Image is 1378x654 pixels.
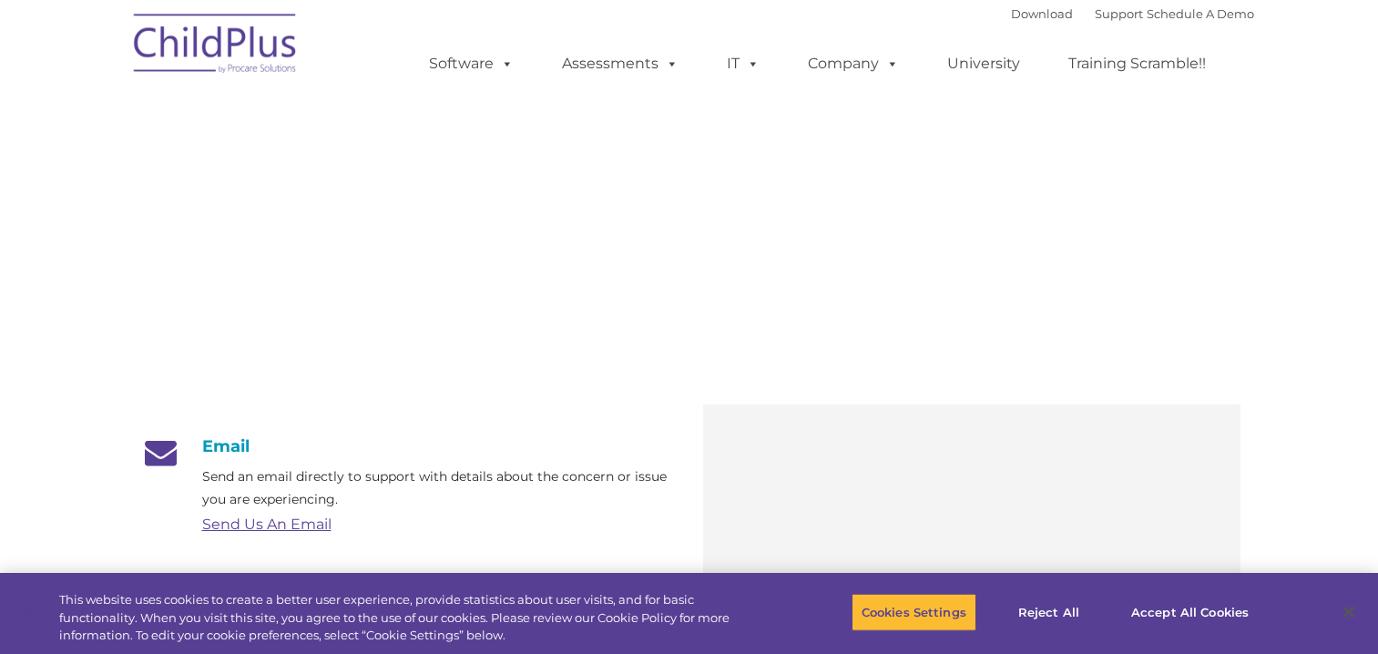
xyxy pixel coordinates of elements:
[790,46,917,82] a: Company
[411,46,532,82] a: Software
[138,436,676,456] h4: Email
[1121,593,1259,631] button: Accept All Cookies
[1147,6,1254,21] a: Schedule A Demo
[852,593,976,631] button: Cookies Settings
[1329,592,1369,632] button: Close
[1011,6,1254,21] font: |
[125,1,307,92] img: ChildPlus by Procare Solutions
[1050,46,1224,82] a: Training Scramble!!
[59,591,758,645] div: This website uses cookies to create a better user experience, provide statistics about user visit...
[544,46,697,82] a: Assessments
[1095,6,1143,21] a: Support
[202,465,676,511] p: Send an email directly to support with details about the concern or issue you are experiencing.
[202,516,332,533] a: Send Us An Email
[929,46,1038,82] a: University
[992,593,1106,631] button: Reject All
[709,46,778,82] a: IT
[1011,6,1073,21] a: Download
